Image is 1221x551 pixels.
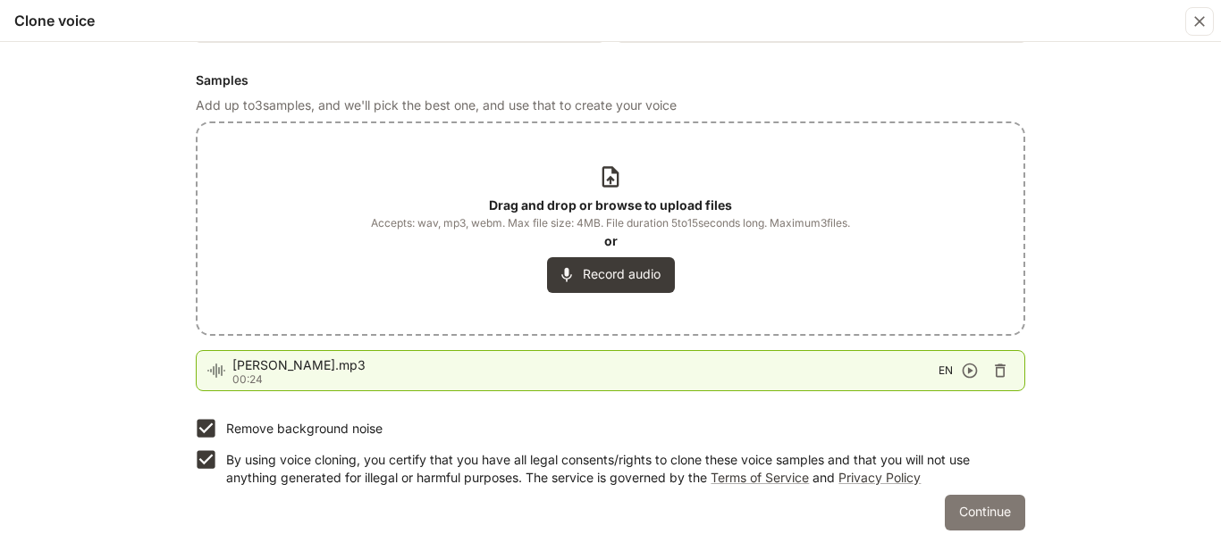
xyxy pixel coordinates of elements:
span: Accepts: wav, mp3, webm. Max file size: 4MB. File duration 5 to 15 seconds long. Maximum 3 files. [371,214,850,232]
p: Remove background noise [226,420,383,438]
span: [PERSON_NAME].mp3 [232,356,939,374]
p: 00:24 [232,374,939,385]
h6: Samples [196,71,1025,89]
b: Drag and drop or browse to upload files [489,197,732,213]
p: By using voice cloning, you certify that you have all legal consents/rights to clone these voice ... [226,451,1011,487]
button: Record audio [547,257,675,293]
button: Continue [945,495,1025,530]
span: EN [939,362,953,380]
p: Add up to 3 samples, and we'll pick the best one, and use that to create your voice [196,96,1025,114]
h5: Clone voice [14,11,95,30]
a: Privacy Policy [838,470,921,485]
a: Terms of Service [711,470,809,485]
b: or [604,233,618,248]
